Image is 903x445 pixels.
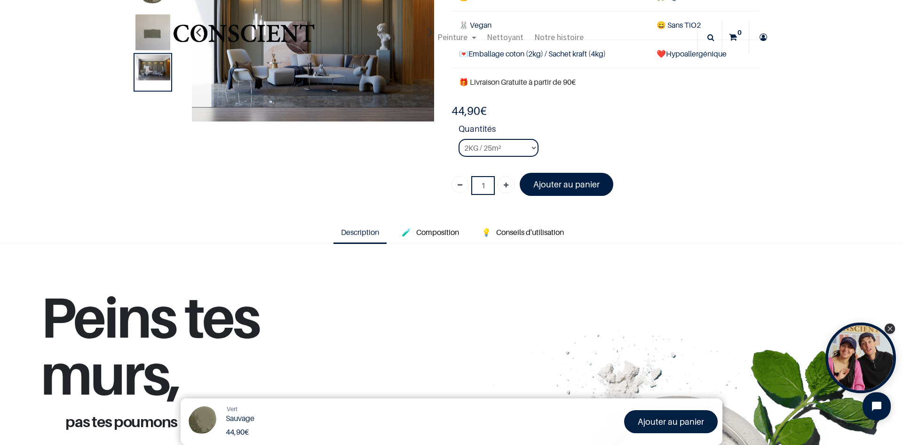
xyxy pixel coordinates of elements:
[171,19,317,56] img: Conscient
[487,32,523,42] span: Nettoyant
[416,227,459,237] span: Composition
[432,21,482,54] a: Peinture
[533,179,600,189] font: Ajouter au panier
[226,414,448,423] h1: Sauvage
[855,384,899,429] iframe: Tidio Chat
[885,324,895,334] div: Close Tolstoy widget
[722,21,749,54] a: 0
[496,227,564,237] span: Conseils d'utilisation
[624,410,718,433] a: Ajouter au panier
[498,176,515,193] a: Ajouter
[437,32,467,42] span: Peinture
[825,323,896,393] div: Tolstoy bubble widget
[459,77,576,87] font: 🎁 Livraison Gratuite à partir de 90€
[227,405,238,413] span: Vert
[451,104,487,118] b: €
[482,227,491,237] span: 💡
[459,49,468,58] span: 💌
[226,427,249,437] b: €
[735,28,744,37] sup: 0
[341,227,379,237] span: Description
[40,289,403,414] h1: Peins tes murs,
[459,122,760,139] strong: Quantités
[227,405,238,414] a: Vert
[825,323,896,393] div: Open Tolstoy widget
[451,104,480,118] span: 44,90
[534,32,584,42] span: Notre histoire
[825,323,896,393] div: Open Tolstoy
[451,176,468,193] a: Supprimer
[58,414,385,429] h1: pas tes poumons
[171,19,317,56] a: Logo of Conscient
[520,173,613,196] a: Ajouter au panier
[185,403,221,438] img: Product Image
[226,427,245,437] span: 44,90
[638,417,704,427] font: Ajouter au panier
[402,227,411,237] span: 🧪
[135,55,170,81] img: Product image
